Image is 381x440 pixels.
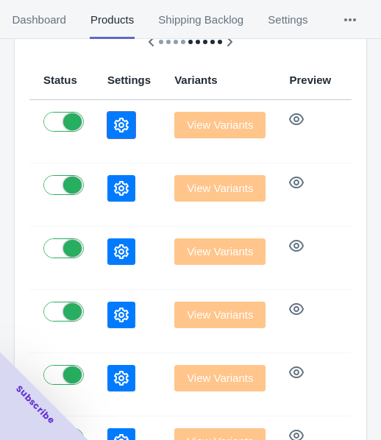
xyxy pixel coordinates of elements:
[13,383,57,427] span: Subscribe
[90,1,134,39] span: Products
[138,29,165,55] button: Scroll table left one column
[158,1,244,39] span: Shipping Backlog
[12,1,66,39] span: Dashboard
[289,74,331,86] span: Preview
[107,74,151,86] span: Settings
[268,1,308,39] span: Settings
[320,1,380,39] button: More tabs
[174,74,217,86] span: Variants
[43,74,77,86] span: Status
[216,29,243,55] button: Scroll table right one column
